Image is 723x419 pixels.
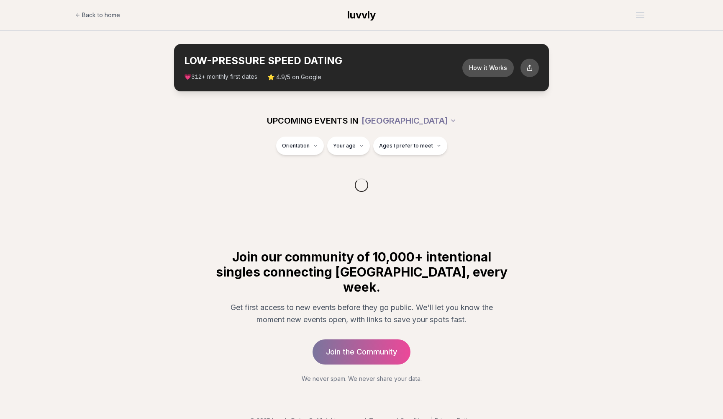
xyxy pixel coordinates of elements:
span: 312 [191,74,202,80]
a: Back to home [75,7,120,23]
button: Open menu [633,9,648,21]
h2: LOW-PRESSURE SPEED DATING [184,54,462,67]
button: Your age [327,137,370,155]
span: luvvly [347,9,376,21]
a: Join the Community [313,339,410,365]
span: Back to home [82,11,120,19]
span: ⭐ 4.9/5 on Google [267,73,321,81]
button: How it Works [462,59,514,77]
span: 💗 + monthly first dates [184,72,257,81]
p: We never spam. We never share your data. [214,375,509,383]
h2: Join our community of 10,000+ intentional singles connecting [GEOGRAPHIC_DATA], every week. [214,249,509,295]
p: Get first access to new events before they go public. We'll let you know the moment new events op... [221,301,502,326]
a: luvvly [347,8,376,22]
button: Ages I prefer to meet [373,137,447,155]
span: UPCOMING EVENTS IN [267,115,358,127]
button: [GEOGRAPHIC_DATA] [361,111,456,130]
button: Orientation [276,137,324,155]
span: Your age [333,142,356,149]
span: Orientation [282,142,310,149]
span: Ages I prefer to meet [379,142,433,149]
